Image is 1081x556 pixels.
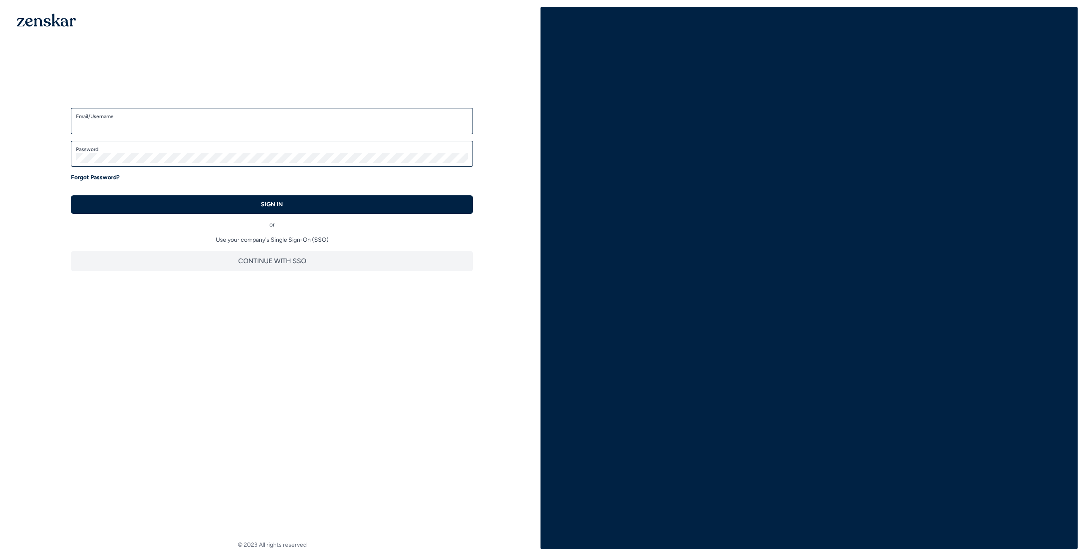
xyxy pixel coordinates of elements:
label: Email/Username [76,113,468,120]
div: or [71,214,473,229]
a: Forgot Password? [71,173,120,182]
p: Use your company's Single Sign-On (SSO) [71,236,473,244]
button: SIGN IN [71,195,473,214]
label: Password [76,146,468,153]
img: 1OGAJ2xQqyY4LXKgY66KYq0eOWRCkrZdAb3gUhuVAqdWPZE9SRJmCz+oDMSn4zDLXe31Ii730ItAGKgCKgCCgCikA4Av8PJUP... [17,13,76,27]
p: SIGN IN [261,200,283,209]
footer: © 2023 All rights reserved [3,541,540,549]
button: CONTINUE WITH SSO [71,251,473,271]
